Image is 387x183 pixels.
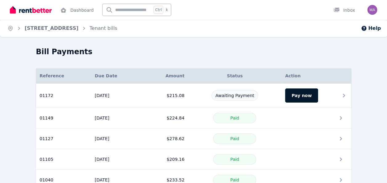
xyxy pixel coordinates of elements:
span: Paid [230,177,239,182]
th: Action [281,68,351,83]
span: 01127 [40,136,54,142]
span: Paid [230,116,239,120]
span: Tenant bills [90,25,117,32]
td: [DATE] [91,149,143,170]
span: Awaiting Payment [216,93,254,98]
div: Inbox [333,7,355,13]
span: 01172 [40,92,54,99]
th: Status [188,68,281,83]
td: [DATE] [91,128,143,149]
img: Amanda Escriva [367,5,377,15]
span: Paid [230,157,239,162]
th: Due Date [91,68,143,83]
td: $209.16 [143,149,188,170]
th: Amount [143,68,188,83]
span: 01105 [40,156,54,162]
h1: Bill Payments [36,47,93,57]
td: [DATE] [91,108,143,128]
img: RentBetter [10,5,52,14]
button: Pay now [285,88,318,103]
span: 01149 [40,115,54,121]
td: $224.84 [143,108,188,128]
td: [DATE] [91,83,143,108]
td: $278.62 [143,128,188,149]
span: Ctrl [154,6,163,14]
td: $215.08 [143,83,188,108]
button: Help [361,25,381,32]
span: 01040 [40,177,54,183]
span: k [166,7,168,12]
a: [STREET_ADDRESS] [25,25,79,31]
span: Paid [230,136,239,141]
span: Reference [40,73,64,79]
